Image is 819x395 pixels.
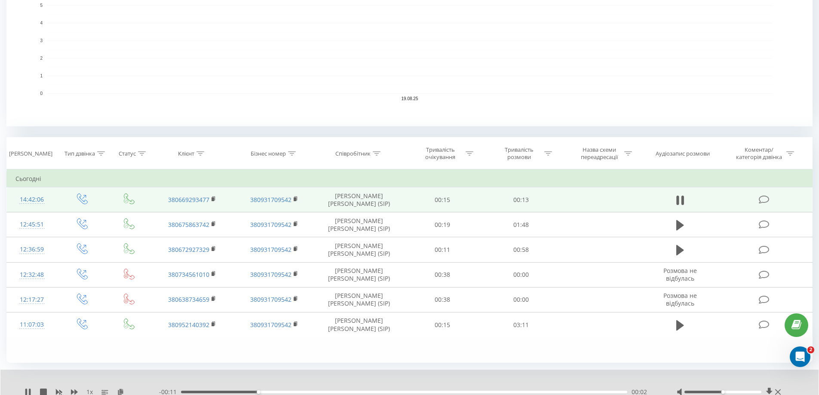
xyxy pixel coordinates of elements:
[403,212,482,237] td: 00:19
[168,321,209,329] a: 380952140392
[335,150,371,157] div: Співробітник
[807,346,814,353] span: 2
[15,266,49,283] div: 12:32:48
[250,245,291,254] a: 380931709542
[576,146,622,161] div: Назва схеми переадресації
[402,96,418,101] text: 19.08.25
[15,291,49,308] div: 12:17:27
[482,187,561,212] td: 00:13
[168,245,209,254] a: 380672927329
[64,150,95,157] div: Тип дзвінка
[315,287,403,312] td: [PERSON_NAME] [PERSON_NAME] (SIP)
[403,237,482,262] td: 00:11
[40,56,43,61] text: 2
[496,146,542,161] div: Тривалість розмови
[9,150,52,157] div: [PERSON_NAME]
[403,312,482,337] td: 00:15
[315,212,403,237] td: [PERSON_NAME] [PERSON_NAME] (SIP)
[40,38,43,43] text: 3
[250,321,291,329] a: 380931709542
[417,146,463,161] div: Тривалість очікування
[482,262,561,287] td: 00:00
[734,146,784,161] div: Коментар/категорія дзвінка
[790,346,810,367] iframe: Intercom live chat
[15,191,49,208] div: 14:42:06
[7,170,813,187] td: Сьогодні
[250,295,291,303] a: 380931709542
[315,312,403,337] td: [PERSON_NAME] [PERSON_NAME] (SIP)
[250,220,291,229] a: 380931709542
[40,21,43,25] text: 4
[250,196,291,204] a: 380931709542
[168,196,209,204] a: 380669293477
[403,287,482,312] td: 00:38
[403,262,482,287] td: 00:38
[663,266,697,282] span: Розмова не відбулась
[40,3,43,8] text: 5
[168,295,209,303] a: 380638734659
[663,291,697,307] span: Розмова не відбулась
[15,241,49,258] div: 12:36:59
[168,220,209,229] a: 380675863742
[40,91,43,96] text: 0
[482,287,561,312] td: 00:00
[250,270,291,279] a: 380931709542
[168,270,209,279] a: 380734561010
[482,237,561,262] td: 00:58
[482,212,561,237] td: 01:48
[119,150,136,157] div: Статус
[257,390,260,394] div: Accessibility label
[315,237,403,262] td: [PERSON_NAME] [PERSON_NAME] (SIP)
[656,150,710,157] div: Аудіозапис розмови
[482,312,561,337] td: 03:11
[15,316,49,333] div: 11:07:03
[178,150,194,157] div: Клієнт
[403,187,482,212] td: 00:15
[251,150,286,157] div: Бізнес номер
[40,73,43,78] text: 1
[315,187,403,212] td: [PERSON_NAME] [PERSON_NAME] (SIP)
[721,390,724,394] div: Accessibility label
[15,216,49,233] div: 12:45:51
[315,262,403,287] td: [PERSON_NAME] [PERSON_NAME] (SIP)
